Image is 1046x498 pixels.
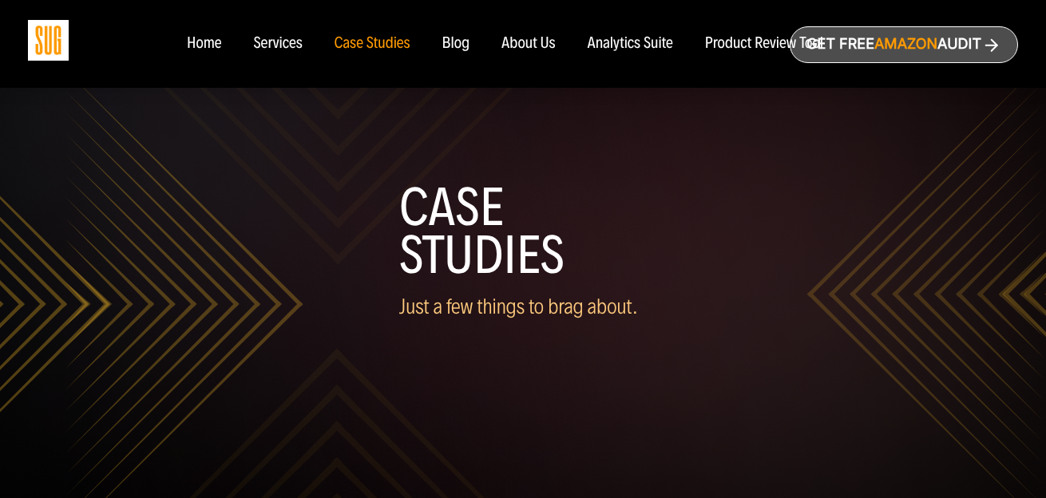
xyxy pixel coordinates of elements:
a: Blog [442,35,470,53]
a: Services [253,35,302,53]
span: Amazon [874,36,937,53]
span: Just a few things to brag about. [399,294,638,319]
a: Get freeAmazonAudit [790,26,1018,63]
a: Analytics Suite [588,35,673,53]
a: Home [187,35,221,53]
a: About Us [501,35,556,53]
img: Sug [28,20,69,61]
a: Product Review Tool [705,35,823,53]
a: Case Studies [335,35,410,53]
h1: Case Studies [399,184,647,279]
